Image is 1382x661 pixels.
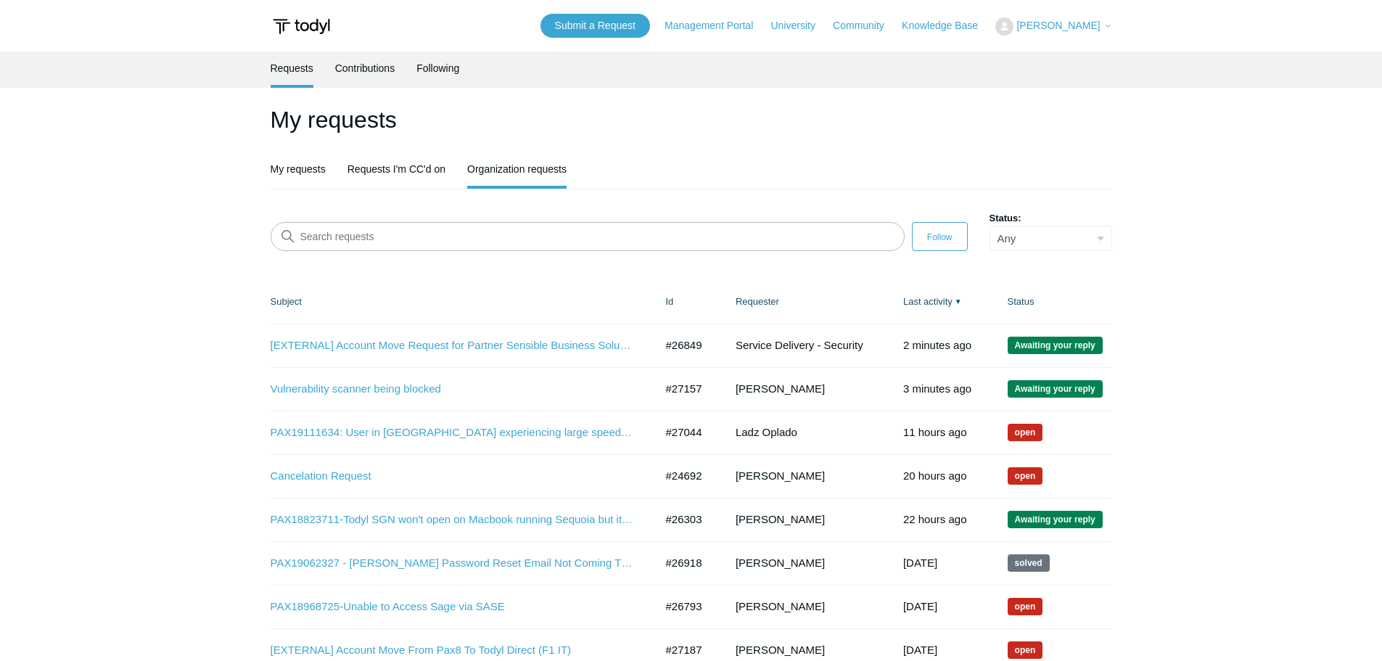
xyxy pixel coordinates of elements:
th: Id [651,280,721,324]
time: 08/09/2025, 12:02 [903,557,937,569]
time: 08/08/2025, 22:01 [903,600,937,612]
time: 08/11/2025, 08:33 [903,382,971,395]
time: 08/10/2025, 21:10 [903,426,967,438]
a: PAX18968725-Unable to Access Sage via SASE [271,599,633,615]
span: We are working on a response for you [1008,424,1043,441]
td: Service Delivery - Security [721,324,889,367]
a: PAX19062327 - [PERSON_NAME] Password Reset Email Not Coming Through [271,555,633,572]
button: [PERSON_NAME] [995,17,1111,36]
td: #26793 [651,585,721,628]
a: [EXTERNAL] Account Move From Pax8 To Todyl Direct (F1 IT) [271,642,633,659]
a: My requests [271,152,326,186]
span: We are working on a response for you [1008,467,1043,485]
td: [PERSON_NAME] [721,454,889,498]
a: Following [416,52,459,85]
a: [EXTERNAL] Account Move Request for Partner Sensible Business Solutions [271,337,633,354]
a: Vulnerability scanner being blocked [271,381,633,398]
a: Requests [271,52,313,85]
span: We are waiting for you to respond [1008,380,1103,398]
td: [PERSON_NAME] [721,585,889,628]
input: Search requests [271,222,905,251]
td: #26849 [651,324,721,367]
span: ▼ [955,296,962,307]
img: Todyl Support Center Help Center home page [271,13,332,40]
td: [PERSON_NAME] [721,367,889,411]
button: Follow [912,222,968,251]
span: This request has been solved [1008,554,1050,572]
span: We are working on a response for you [1008,598,1043,615]
span: [PERSON_NAME] [1016,20,1100,31]
label: Status: [990,211,1112,226]
td: [PERSON_NAME] [721,541,889,585]
h1: My requests [271,102,1112,137]
a: Community [833,18,899,33]
time: 08/11/2025, 08:34 [903,339,971,351]
td: #26918 [651,541,721,585]
a: Cancelation Request [271,468,633,485]
a: Last activity▼ [903,296,953,307]
span: We are waiting for you to respond [1008,511,1103,528]
a: University [770,18,829,33]
a: Management Portal [665,18,768,33]
a: Submit a Request [540,14,650,38]
th: Subject [271,280,651,324]
time: 08/08/2025, 18:55 [903,644,937,656]
time: 08/10/2025, 10:02 [903,513,967,525]
td: #27157 [651,367,721,411]
a: Knowledge Base [902,18,992,33]
time: 08/10/2025, 12:02 [903,469,967,482]
td: #27044 [651,411,721,454]
a: Organization requests [467,152,567,186]
a: PAX19111634: User in [GEOGRAPHIC_DATA] experiencing large speed drop on todyl [271,424,633,441]
td: Ladz Oplado [721,411,889,454]
a: Contributions [335,52,395,85]
th: Requester [721,280,889,324]
span: We are working on a response for you [1008,641,1043,659]
td: #24692 [651,454,721,498]
th: Status [993,280,1112,324]
a: PAX18823711-Todyl SGN won't open on Macbook running Sequoia but it works [271,512,633,528]
td: #26303 [651,498,721,541]
td: [PERSON_NAME] [721,498,889,541]
a: Requests I'm CC'd on [347,152,445,186]
span: We are waiting for you to respond [1008,337,1103,354]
